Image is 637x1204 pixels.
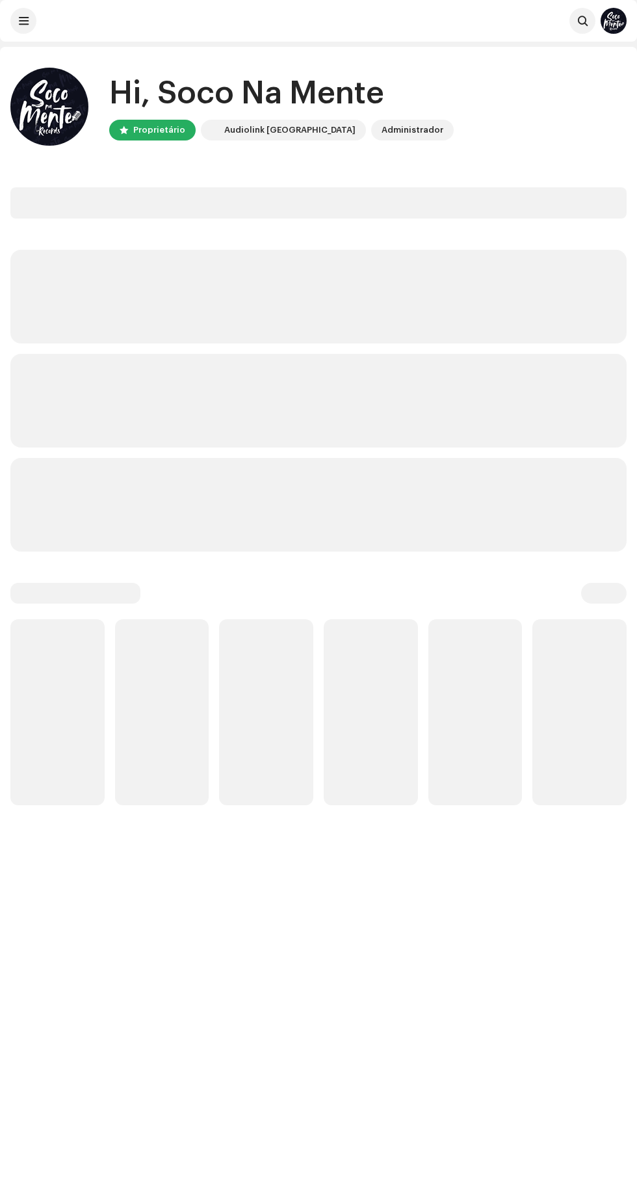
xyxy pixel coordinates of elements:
[10,68,88,146] img: 747a3c5b-f44a-40b7-ad9d-7a73fc435320
[109,73,454,114] div: Hi, Soco Na Mente
[382,122,443,138] div: Administrador
[203,122,219,138] img: 730b9dfe-18b5-4111-b483-f30b0c182d82
[224,122,356,138] div: Audiolink [GEOGRAPHIC_DATA]
[601,8,627,34] img: 747a3c5b-f44a-40b7-ad9d-7a73fc435320
[133,122,185,138] div: Proprietário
